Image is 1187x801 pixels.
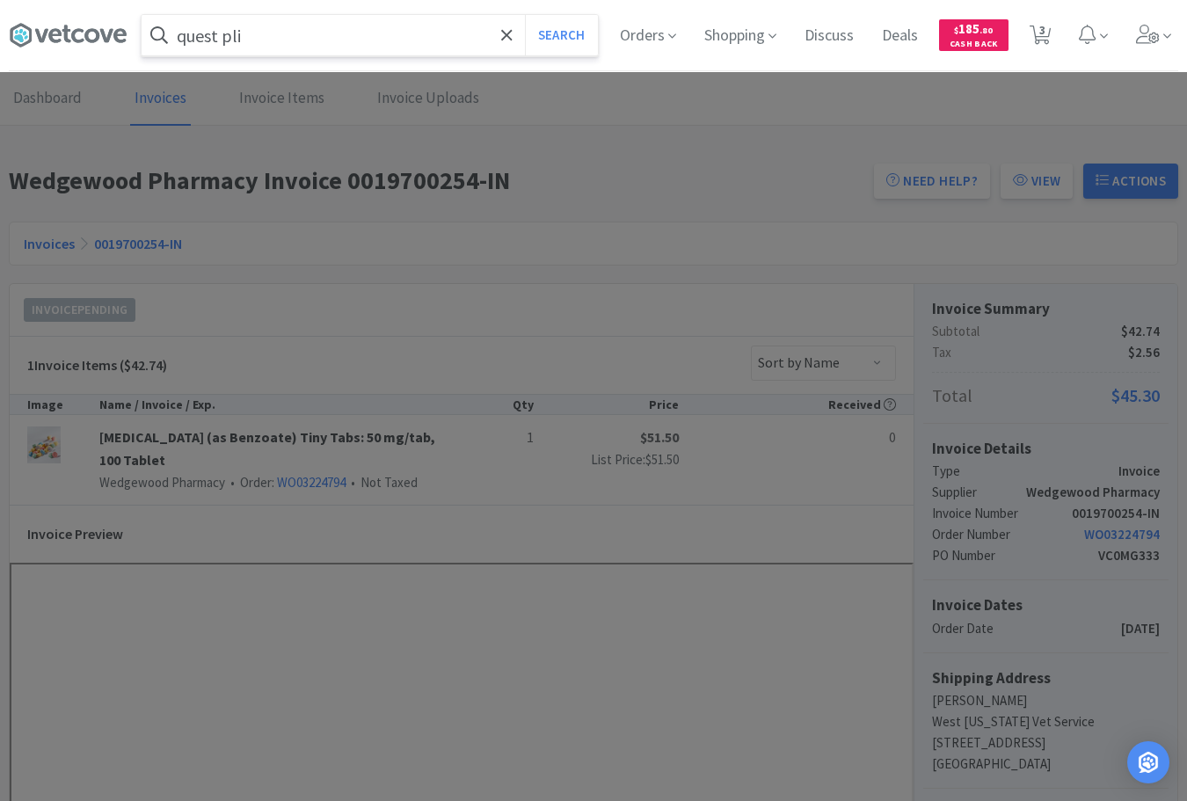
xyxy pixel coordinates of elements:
[954,20,993,37] span: 185
[954,25,958,36] span: $
[1023,30,1059,46] a: 3
[950,40,998,51] span: Cash Back
[979,25,993,36] span: . 80
[142,15,598,55] input: Search by item, sku, manufacturer, ingredient, size...
[1127,741,1169,783] div: Open Intercom Messenger
[875,28,925,44] a: Deals
[525,15,598,55] button: Search
[939,11,1009,59] a: $185.80Cash Back
[797,28,861,44] a: Discuss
